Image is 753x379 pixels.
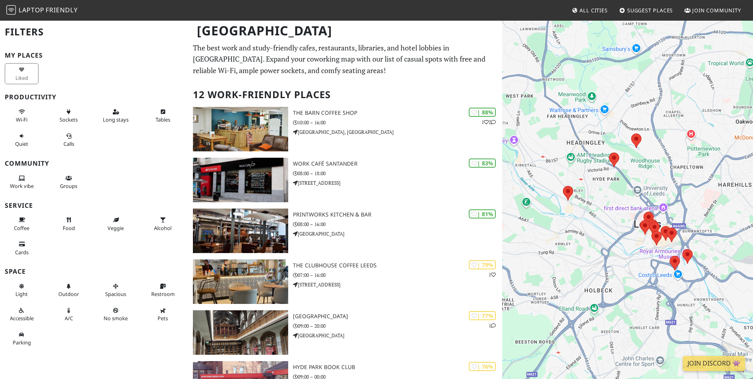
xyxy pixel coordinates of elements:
[193,42,497,76] p: The best work and study-friendly cafes, restaurants, libraries, and hotel lobbies in [GEOGRAPHIC_...
[105,290,126,298] span: Spacious
[6,5,16,15] img: LaptopFriendly
[146,105,180,126] button: Tables
[489,322,496,329] p: 1
[60,182,77,189] span: Group tables
[193,83,497,107] h2: 12 Work-Friendly Places
[5,160,183,167] h3: Community
[568,3,611,17] a: All Cities
[692,7,741,14] span: Join Community
[469,362,496,371] div: | 76%
[469,311,496,320] div: | 77%
[5,238,39,259] button: Cards
[65,315,73,322] span: Air conditioned
[188,310,502,355] a: Leeds Central Library | 77% 1 [GEOGRAPHIC_DATA] 09:00 – 20:00 [GEOGRAPHIC_DATA]
[5,20,183,44] h2: Filters
[158,315,168,322] span: Pet friendly
[5,93,183,101] h3: Productivity
[469,159,496,168] div: | 83%
[683,356,745,371] a: Join Discord 👾
[10,315,34,322] span: Accessible
[293,220,502,228] p: 08:00 – 16:00
[5,52,183,59] h3: My Places
[5,268,183,275] h3: Space
[5,172,39,193] button: Work vibe
[60,116,78,123] span: Power sockets
[52,280,86,301] button: Outdoor
[188,107,502,151] a: The Barn Coffee Shop | 88% 12 The Barn Coffee Shop 10:00 – 16:00 [GEOGRAPHIC_DATA], [GEOGRAPHIC_D...
[52,213,86,234] button: Food
[52,172,86,193] button: Groups
[14,224,29,232] span: Coffee
[293,230,502,238] p: [GEOGRAPHIC_DATA]
[193,158,288,202] img: Work Café Santander
[5,130,39,151] button: Quiet
[469,108,496,117] div: | 88%
[156,116,170,123] span: Work-friendly tables
[193,209,288,253] img: Printworks Kitchen & Bar
[293,364,502,371] h3: Hyde Park Book Club
[293,128,502,136] p: [GEOGRAPHIC_DATA], [GEOGRAPHIC_DATA]
[146,213,180,234] button: Alcohol
[58,290,79,298] span: Outdoor area
[108,224,124,232] span: Veggie
[104,315,128,322] span: Smoke free
[5,304,39,325] button: Accessible
[52,304,86,325] button: A/C
[489,271,496,278] p: 1
[188,158,502,202] a: Work Café Santander | 83% Work Café Santander 08:00 – 18:00 [STREET_ADDRESS]
[293,170,502,177] p: 08:00 – 18:00
[15,140,28,147] span: Quiet
[5,328,39,349] button: Parking
[681,3,744,17] a: Join Community
[293,271,502,279] p: 07:00 – 16:00
[293,119,502,126] p: 10:00 – 16:00
[627,7,673,14] span: Suggest Places
[193,310,288,355] img: Leeds Central Library
[293,322,502,330] p: 09:00 – 20:00
[5,202,183,209] h3: Service
[469,209,496,219] div: | 81%
[103,116,129,123] span: Long stays
[293,160,502,167] h3: Work Café Santander
[293,332,502,339] p: [GEOGRAPHIC_DATA]
[5,280,39,301] button: Light
[293,179,502,187] p: [STREET_ADDRESS]
[481,118,496,126] p: 1 2
[10,182,34,189] span: People working
[99,304,133,325] button: No smoke
[151,290,175,298] span: Restroom
[16,116,27,123] span: Stable Wi-Fi
[6,4,78,17] a: LaptopFriendly LaptopFriendly
[293,110,502,116] h3: The Barn Coffee Shop
[146,304,180,325] button: Pets
[616,3,676,17] a: Suggest Places
[469,260,496,269] div: | 79%
[188,259,502,304] a: The Clubhouse Coffee Leeds | 79% 1 The Clubhouse Coffee Leeds 07:00 – 16:00 [STREET_ADDRESS]
[193,259,288,304] img: The Clubhouse Coffee Leeds
[293,281,502,288] p: [STREET_ADDRESS]
[13,339,31,346] span: Parking
[146,280,180,301] button: Restroom
[5,105,39,126] button: Wi-Fi
[580,7,608,14] span: All Cities
[293,313,502,320] h3: [GEOGRAPHIC_DATA]
[293,211,502,218] h3: Printworks Kitchen & Bar
[191,20,500,42] h1: [GEOGRAPHIC_DATA]
[5,213,39,234] button: Coffee
[46,6,77,14] span: Friendly
[64,140,74,147] span: Video/audio calls
[52,105,86,126] button: Sockets
[15,290,28,298] span: Natural light
[99,280,133,301] button: Spacious
[193,107,288,151] img: The Barn Coffee Shop
[188,209,502,253] a: Printworks Kitchen & Bar | 81% Printworks Kitchen & Bar 08:00 – 16:00 [GEOGRAPHIC_DATA]
[99,105,133,126] button: Long stays
[293,262,502,269] h3: The Clubhouse Coffee Leeds
[99,213,133,234] button: Veggie
[63,224,75,232] span: Food
[154,224,171,232] span: Alcohol
[15,249,29,256] span: Credit cards
[52,130,86,151] button: Calls
[19,6,44,14] span: Laptop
